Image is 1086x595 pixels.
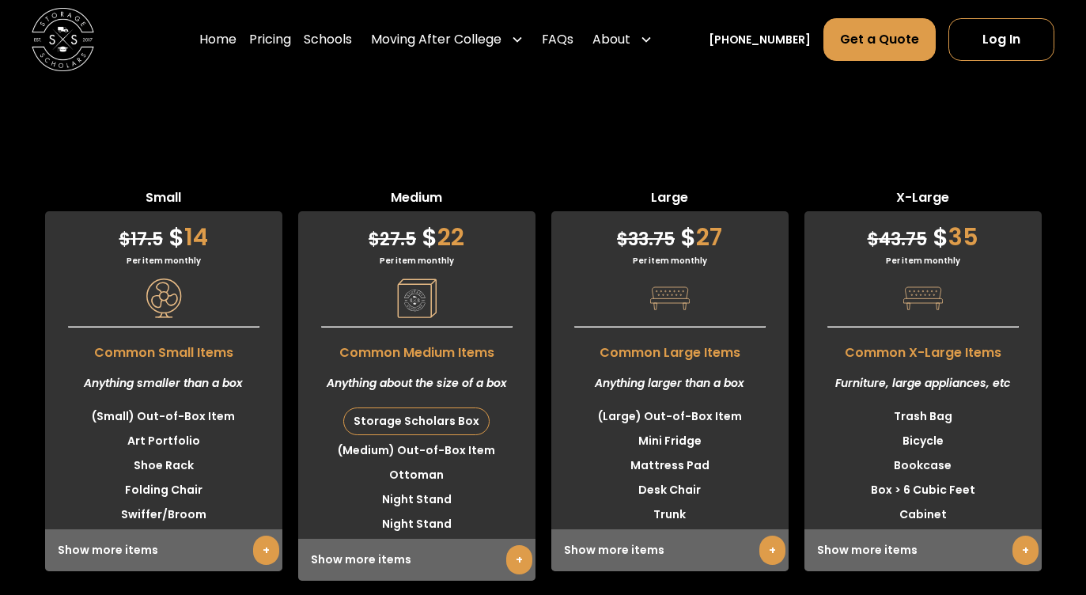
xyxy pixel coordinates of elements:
[298,211,535,255] div: 22
[823,18,936,61] a: Get a Quote
[804,502,1042,527] li: Cabinet
[804,362,1042,404] div: Furniture, large appliances, etc
[551,255,789,267] div: Per item monthly
[249,17,291,62] a: Pricing
[45,255,282,267] div: Per item monthly
[298,362,535,404] div: Anything about the size of a box
[45,404,282,429] li: (Small) Out-of-Box Item
[45,478,282,502] li: Folding Chair
[45,453,282,478] li: Shoe Rack
[397,279,437,318] img: Pricing Category Icon
[168,220,184,254] span: $
[199,17,236,62] a: Home
[650,279,690,318] img: Pricing Category Icon
[804,255,1042,267] div: Per item monthly
[551,478,789,502] li: Desk Chair
[298,255,535,267] div: Per item monthly
[617,227,628,252] span: $
[551,362,789,404] div: Anything larger than a box
[804,211,1042,255] div: 35
[422,220,437,254] span: $
[551,188,789,211] span: Large
[45,529,282,571] div: Show more items
[804,188,1042,211] span: X-Large
[506,545,532,574] a: +
[119,227,163,252] span: 17.5
[298,463,535,487] li: Ottoman
[298,539,535,581] div: Show more items
[551,453,789,478] li: Mattress Pad
[551,335,789,362] span: Common Large Items
[32,8,94,70] img: Storage Scholars main logo
[304,17,352,62] a: Schools
[45,429,282,453] li: Art Portfolio
[253,536,279,565] a: +
[586,17,659,62] div: About
[365,17,530,62] div: Moving After College
[617,227,675,252] span: 33.75
[344,408,489,434] div: Storage Scholars Box
[804,529,1042,571] div: Show more items
[804,429,1042,453] li: Bicycle
[804,453,1042,478] li: Bookcase
[298,188,535,211] span: Medium
[551,429,789,453] li: Mini Fridge
[551,404,789,429] li: (Large) Out-of-Box Item
[144,279,184,318] img: Pricing Category Icon
[948,18,1055,61] a: Log In
[903,279,943,318] img: Pricing Category Icon
[542,17,573,62] a: FAQs
[298,438,535,463] li: (Medium) Out-of-Box Item
[371,30,501,49] div: Moving After College
[551,529,789,571] div: Show more items
[45,502,282,527] li: Swiffer/Broom
[45,188,282,211] span: Small
[551,211,789,255] div: 27
[119,227,131,252] span: $
[45,211,282,255] div: 14
[759,536,785,565] a: +
[45,362,282,404] div: Anything smaller than a box
[592,30,630,49] div: About
[804,404,1042,429] li: Trash Bag
[369,227,416,252] span: 27.5
[45,335,282,362] span: Common Small Items
[709,31,811,47] a: [PHONE_NUMBER]
[804,335,1042,362] span: Common X-Large Items
[933,220,948,254] span: $
[1012,536,1039,565] a: +
[298,487,535,512] li: Night Stand
[868,227,927,252] span: 43.75
[680,220,696,254] span: $
[868,227,879,252] span: $
[298,335,535,362] span: Common Medium Items
[298,512,535,536] li: Night Stand
[804,478,1042,502] li: Box > 6 Cubic Feet
[551,502,789,527] li: Trunk
[369,227,380,252] span: $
